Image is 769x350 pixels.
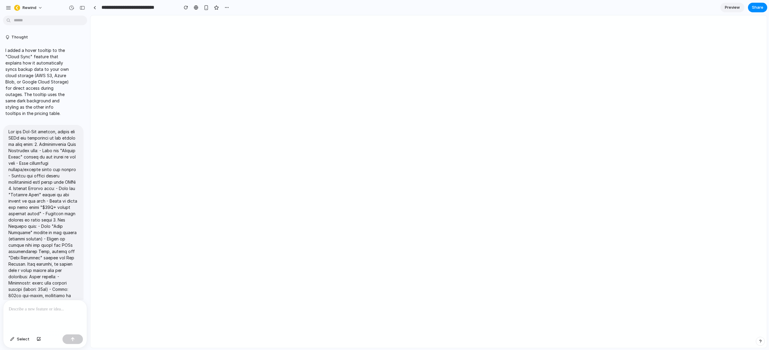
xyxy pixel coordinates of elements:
[720,3,744,12] a: Preview
[725,5,740,11] span: Preview
[748,3,767,12] button: Share
[752,5,763,11] span: Share
[12,3,46,13] button: Rewind
[5,47,70,116] p: I added a hover tooltip to the "Cloud Sync" feature that explains how it automatically syncs back...
[23,5,36,11] span: Rewind
[7,334,32,344] button: Select
[17,336,29,342] span: Select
